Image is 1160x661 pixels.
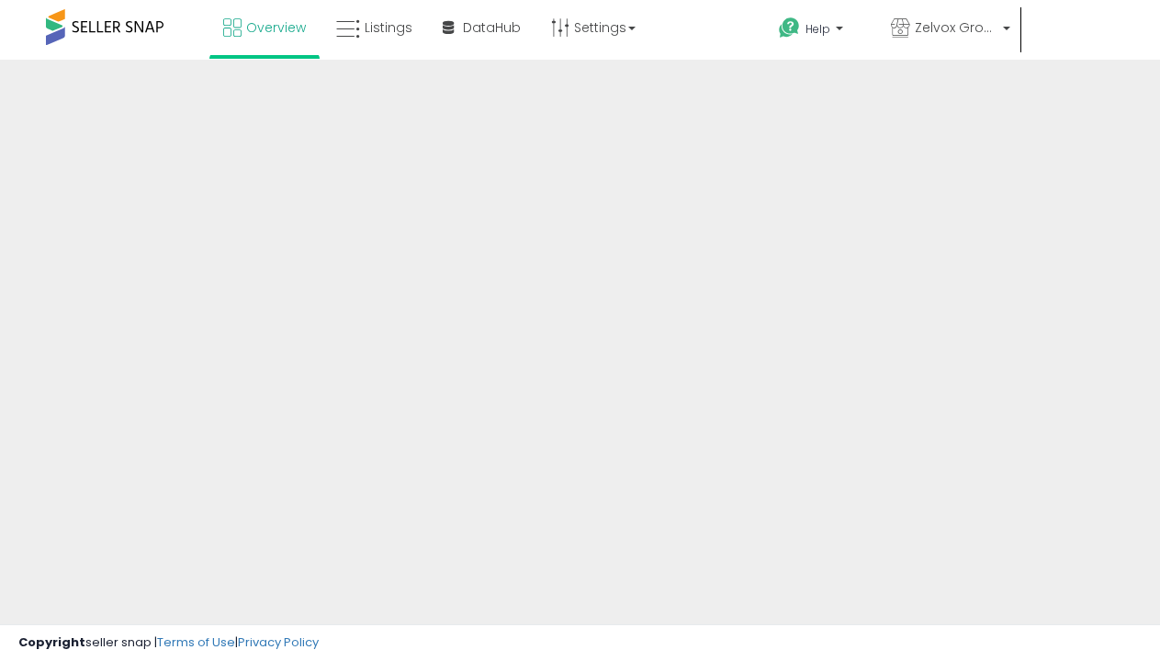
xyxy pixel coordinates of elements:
strong: Copyright [18,633,85,651]
i: Get Help [778,17,801,39]
a: Help [764,3,874,60]
span: Zelvox Group LLC [915,18,997,37]
span: Help [805,21,830,37]
a: Terms of Use [157,633,235,651]
span: Listings [365,18,412,37]
div: seller snap | | [18,634,319,652]
a: Privacy Policy [238,633,319,651]
span: DataHub [463,18,521,37]
span: Overview [246,18,306,37]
